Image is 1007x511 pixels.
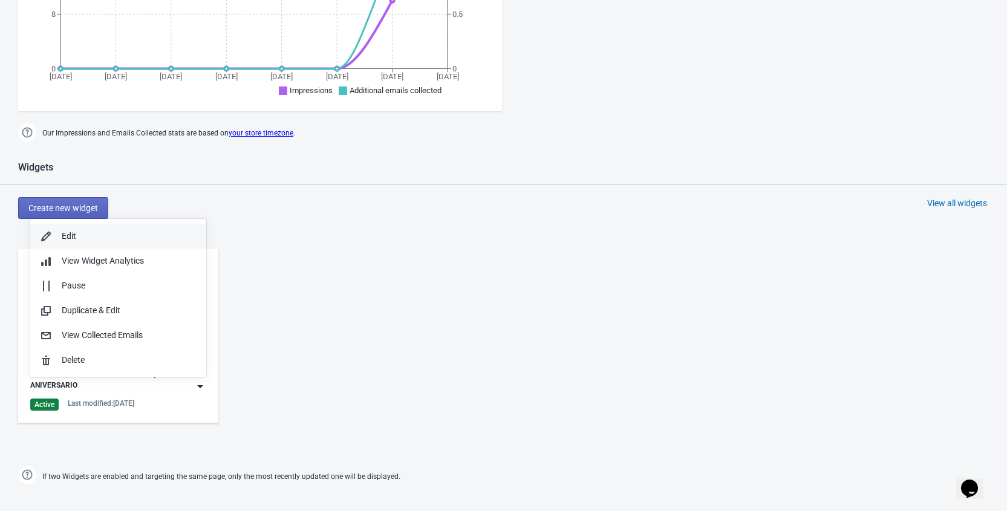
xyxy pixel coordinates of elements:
[62,329,197,342] div: View Collected Emails
[270,72,293,81] tspan: [DATE]
[452,64,457,73] tspan: 0
[927,197,987,209] div: View all widgets
[290,86,333,95] span: Impressions
[42,123,295,143] span: Our Impressions and Emails Collected stats are based on .
[62,279,197,292] div: Pause
[326,72,348,81] tspan: [DATE]
[51,10,56,19] tspan: 8
[30,380,77,392] div: ANIVERSARIO
[62,230,197,242] div: Edit
[381,72,403,81] tspan: [DATE]
[50,72,72,81] tspan: [DATE]
[215,72,238,81] tspan: [DATE]
[956,463,995,499] iframe: chat widget
[18,123,36,142] img: help.png
[42,467,400,487] span: If two Widgets are enabled and targeting the same page, only the most recently updated one will b...
[194,380,206,392] img: dropdown.png
[30,298,206,323] button: Duplicate & Edit
[62,304,197,317] div: Duplicate & Edit
[30,348,206,373] button: Delete
[30,224,206,249] button: Edit
[105,72,127,81] tspan: [DATE]
[68,399,134,408] div: Last modified: [DATE]
[160,72,182,81] tspan: [DATE]
[62,256,144,265] span: View Widget Analytics
[30,399,59,411] div: Active
[452,10,463,19] tspan: 0.5
[229,129,293,137] a: your store timezone
[350,86,442,95] span: Additional emails collected
[51,64,56,73] tspan: 0
[437,72,459,81] tspan: [DATE]
[18,197,108,219] button: Create new widget
[28,203,98,213] span: Create new widget
[30,323,206,348] button: View Collected Emails
[30,273,206,298] button: Pause
[30,249,206,273] button: View Widget Analytics
[62,354,197,366] div: Delete
[18,466,36,484] img: help.png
